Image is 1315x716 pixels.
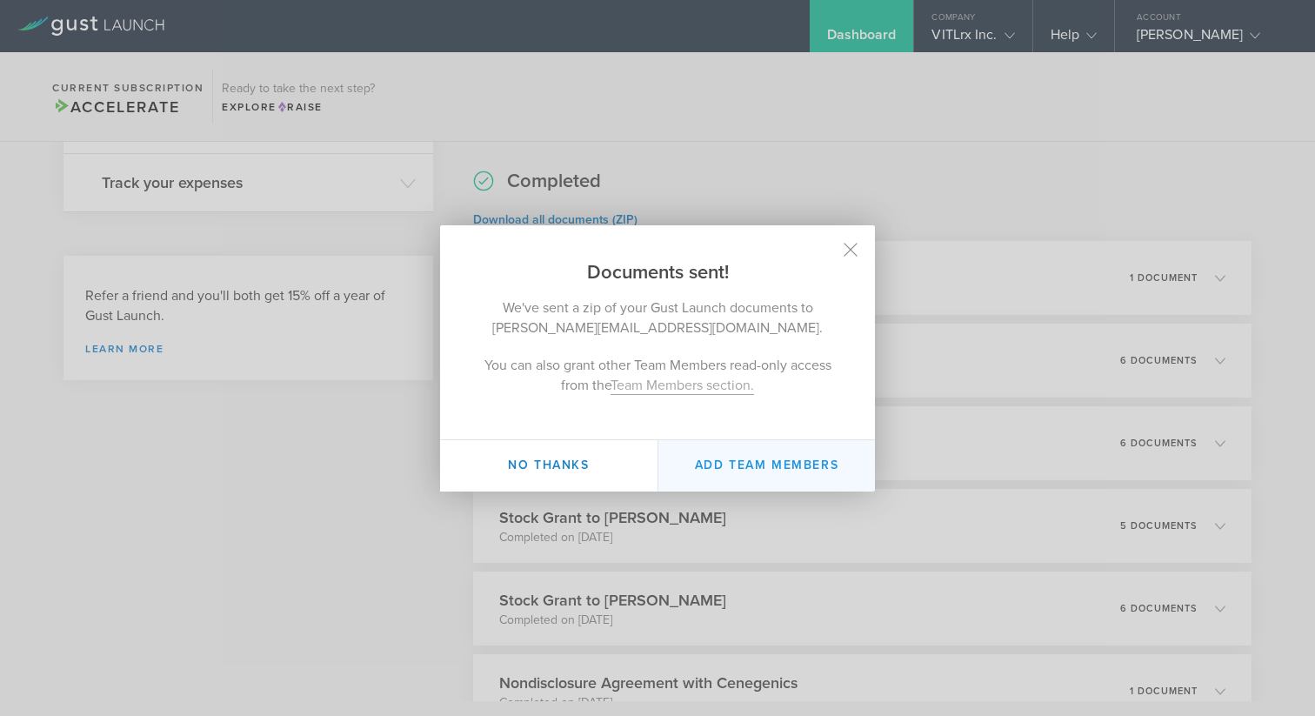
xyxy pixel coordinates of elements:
[475,356,840,396] p: You can also grant other Team Members read-only access from the
[657,440,875,492] button: Add Team Members
[611,377,754,395] a: Team Members section.
[440,440,657,492] button: No thanks
[440,225,875,285] h2: Documents sent!
[475,298,840,338] p: We've sent a zip of your Gust Launch documents to [PERSON_NAME][EMAIL_ADDRESS][DOMAIN_NAME].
